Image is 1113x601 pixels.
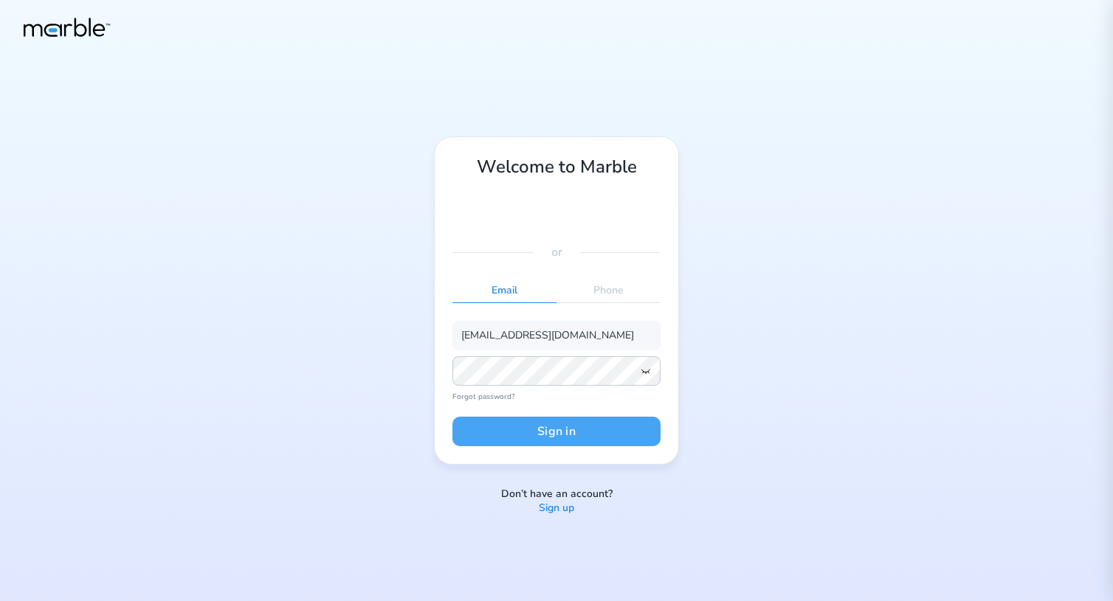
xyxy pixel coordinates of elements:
a: Sign up [539,501,574,515]
div: Sign in with Google. Opens in new tab [452,195,600,227]
h1: Welcome to Marble [452,155,661,178]
p: Don’t have an account? [501,487,613,501]
p: Email [452,279,556,302]
iframe: Sign in with Google Button [445,195,607,227]
button: Sign in [452,417,661,446]
p: Phone [556,279,661,302]
p: or [551,243,562,261]
input: Account email [452,321,661,350]
a: Forgot password? [452,392,661,402]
